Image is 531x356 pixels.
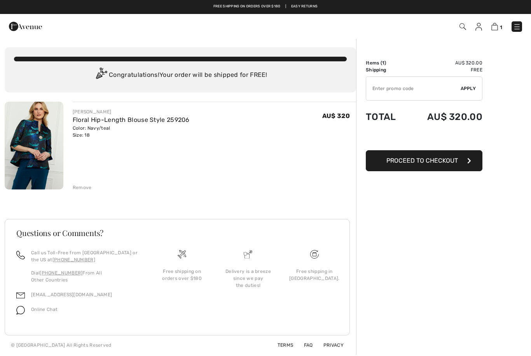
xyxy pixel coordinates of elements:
span: Proceed to Checkout [386,157,458,164]
div: [PERSON_NAME] [73,108,190,115]
img: Congratulation2.svg [93,68,109,83]
button: Proceed to Checkout [366,150,482,171]
span: | [285,4,286,9]
img: Menu [513,23,521,31]
img: call [16,251,25,259]
td: AU$ 320.00 [407,59,482,66]
div: Delivery is a breeze since we pay the duties! [221,268,275,289]
div: Free shipping on orders over $180 [155,268,209,282]
a: Privacy [314,342,344,348]
td: Shipping [366,66,407,73]
img: Shopping Bag [491,23,498,30]
img: Free shipping on orders over $180 [310,250,319,259]
a: FAQ [295,342,313,348]
span: AU$ 320 [322,112,350,120]
img: email [16,291,25,300]
div: Free shipping in [GEOGRAPHIC_DATA]. [288,268,341,282]
div: © [GEOGRAPHIC_DATA] All Rights Reserved [11,342,112,349]
div: Color: Navy/teal Size: 18 [73,125,190,139]
a: 1 [491,22,502,31]
img: Free shipping on orders over $180 [178,250,186,259]
iframe: PayPal [366,130,482,148]
img: chat [16,306,25,314]
span: 1 [500,24,502,30]
img: 1ère Avenue [9,19,42,34]
p: Dial From All Other Countries [31,269,140,283]
img: Delivery is a breeze since we pay the duties! [244,250,252,259]
p: Call us Toll-Free from [GEOGRAPHIC_DATA] or the US at [31,249,140,263]
img: My Info [475,23,482,31]
div: Congratulations! Your order will be shipped for FREE! [14,68,347,83]
td: Items ( ) [366,59,407,66]
a: 1ère Avenue [9,22,42,30]
td: Total [366,104,407,130]
a: Floral Hip-Length Blouse Style 259206 [73,116,190,123]
span: Apply [461,85,476,92]
a: [EMAIL_ADDRESS][DOMAIN_NAME] [31,292,112,297]
a: [PHONE_NUMBER] [40,270,82,276]
h3: Questions or Comments? [16,229,338,237]
input: Promo code [366,77,461,100]
a: [PHONE_NUMBER] [52,257,95,262]
td: Free [407,66,482,73]
div: Remove [73,184,92,191]
a: Terms [268,342,293,348]
span: Online Chat [31,307,58,312]
a: Free shipping on orders over $180 [213,4,281,9]
img: Search [459,23,466,30]
td: AU$ 320.00 [407,104,482,130]
img: Floral Hip-Length Blouse Style 259206 [5,102,63,189]
a: Easy Returns [291,4,318,9]
span: 1 [382,60,384,66]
